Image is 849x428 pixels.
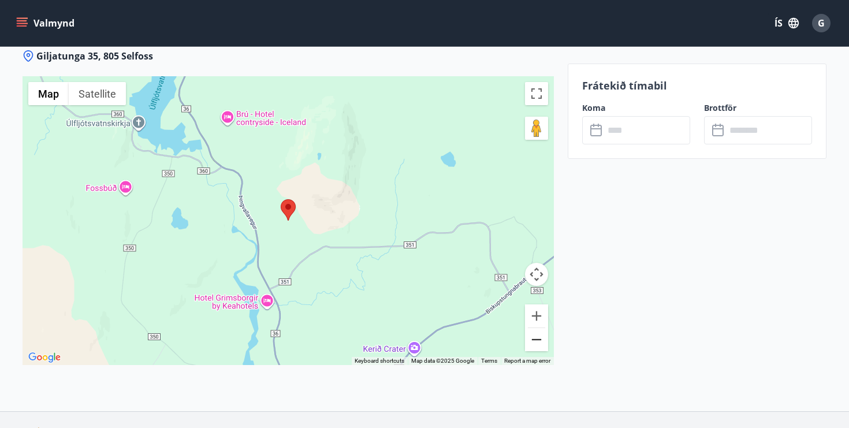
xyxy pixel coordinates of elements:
img: Google [25,350,64,365]
button: Keyboard shortcuts [355,357,404,365]
span: G [818,17,825,29]
button: Zoom out [525,328,548,351]
a: Terms (opens in new tab) [481,358,497,364]
button: G [807,9,835,37]
button: Drag Pegman onto the map to open Street View [525,117,548,140]
span: Map data ©2025 Google [411,358,474,364]
button: Show street map [28,82,69,105]
button: Show satellite imagery [69,82,126,105]
a: Report a map error [504,358,550,364]
a: Open this area in Google Maps (opens a new window) [25,350,64,365]
label: Koma [582,102,690,114]
button: menu [14,13,79,34]
p: Frátekið tímabil [582,78,812,93]
label: Brottför [704,102,812,114]
button: Map camera controls [525,263,548,286]
button: ÍS [768,13,805,34]
span: Giljatunga 35, 805 Selfoss [36,50,153,62]
button: Toggle fullscreen view [525,82,548,105]
button: Zoom in [525,304,548,327]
